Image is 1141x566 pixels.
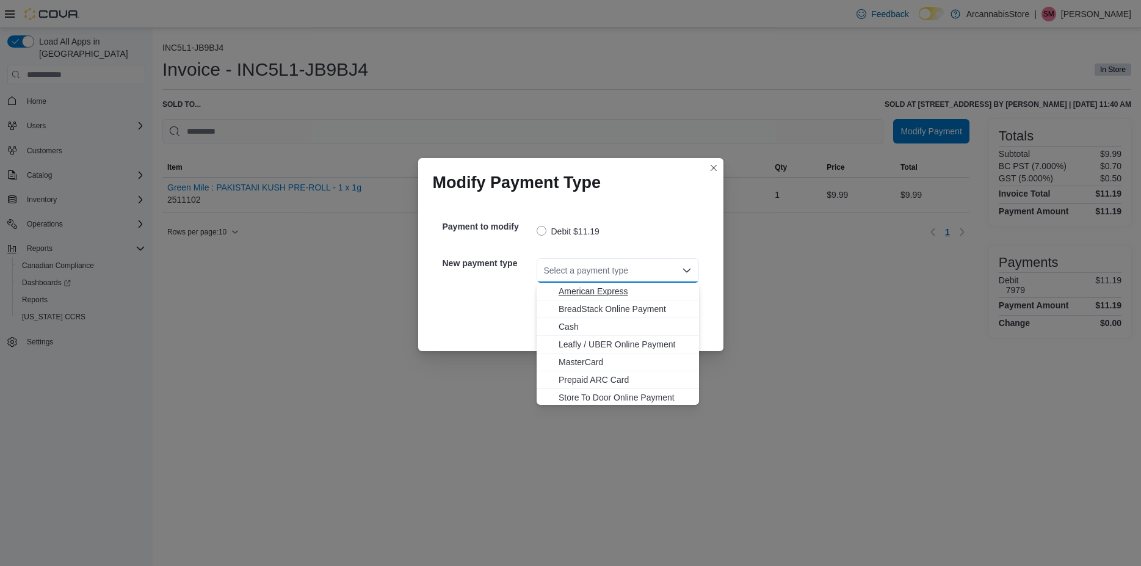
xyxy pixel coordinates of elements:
[537,300,699,318] button: BreadStack Online Payment
[433,173,601,192] h1: Modify Payment Type
[537,336,699,354] button: Leafly / UBER Online Payment
[559,303,692,315] span: BreadStack Online Payment
[443,251,534,275] h5: New payment type
[537,224,599,239] label: Debit $11.19
[537,371,699,389] button: Prepaid ARC Card
[537,283,699,300] button: American Express
[537,354,699,371] button: MasterCard
[537,389,699,407] button: Store To Door Online Payment
[682,266,692,275] button: Close list of options
[443,214,534,239] h5: Payment to modify
[537,283,699,424] div: Choose from the following options
[559,285,692,297] span: American Express
[537,318,699,336] button: Cash
[559,391,692,404] span: Store To Door Online Payment
[544,263,545,278] input: Accessible screen reader label
[559,374,692,386] span: Prepaid ARC Card
[706,161,721,175] button: Closes this modal window
[559,356,692,368] span: MasterCard
[559,321,692,333] span: Cash
[559,338,692,350] span: Leafly / UBER Online Payment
